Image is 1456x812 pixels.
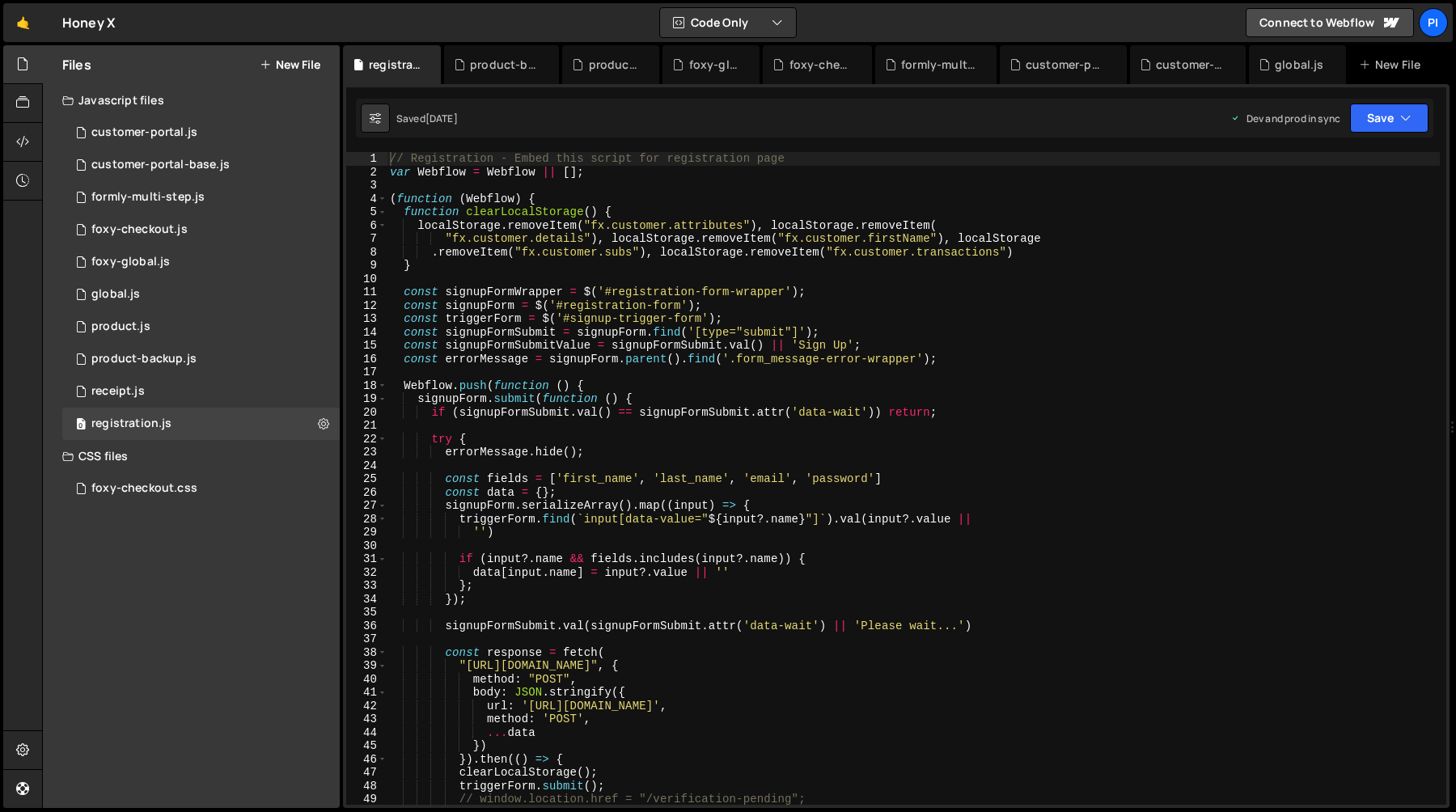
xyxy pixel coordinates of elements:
button: Code Only [660,8,796,37]
div: customer-portal.js [91,125,197,140]
div: 28 [346,513,387,527]
div: 17 [346,366,387,379]
div: customer-portal.js [1156,57,1226,73]
div: 30 [346,539,387,553]
div: 47 [346,766,387,780]
div: 11115/29670.css [62,472,340,505]
div: global.js [91,287,140,302]
div: 18 [346,379,387,393]
div: 15 [346,339,387,353]
div: 21 [346,419,387,433]
div: 16 [346,353,387,366]
div: 40 [346,673,387,687]
div: 46 [346,753,387,767]
div: formly-multi-step.js [91,190,205,205]
div: 33 [346,579,387,593]
div: registration.js [369,57,421,73]
div: [DATE] [425,112,458,125]
div: 11115/28888.js [62,116,340,149]
div: 39 [346,659,387,673]
div: 11115/30117.js [62,149,340,181]
a: 🤙 [3,3,43,42]
div: 25 [346,472,387,486]
div: product-backup.js [91,352,197,366]
div: 24 [346,459,387,473]
div: product-backup.js [470,57,540,73]
div: global.js [1275,57,1323,73]
a: Connect to Webflow [1246,8,1414,37]
div: 48 [346,780,387,793]
div: 32 [346,566,387,580]
div: foxy-checkout.css [91,481,197,496]
div: 1 [346,152,387,166]
div: registration.js [91,417,171,431]
div: Saved [396,112,458,125]
div: 20 [346,406,387,420]
div: 7 [346,232,387,246]
div: 11115/30581.js [62,408,340,440]
div: 11115/29587.js [62,311,340,343]
div: foxy-checkout.js [91,222,188,237]
div: 44 [346,726,387,740]
div: 35 [346,606,387,620]
div: 3 [346,179,387,192]
div: 49 [346,793,387,806]
div: 9 [346,259,387,273]
div: 22 [346,433,387,446]
div: New File [1359,57,1427,73]
div: foxy-global.js [91,255,170,269]
div: foxy-checkout.js [789,57,853,73]
div: 31 [346,552,387,566]
div: 27 [346,499,387,513]
div: 2 [346,166,387,180]
div: 12 [346,299,387,313]
div: 10 [346,273,387,286]
div: Dev and prod in sync [1230,112,1340,125]
div: 36 [346,620,387,633]
div: 23 [346,446,387,459]
div: 26 [346,486,387,500]
div: 37 [346,632,387,646]
button: New File [260,58,320,71]
div: 19 [346,392,387,406]
div: 43 [346,713,387,726]
div: 11 [346,285,387,299]
div: 8 [346,246,387,260]
div: customer-portal-base.js [91,158,230,172]
div: product.js [91,319,150,334]
div: customer-portal-base.js [1026,57,1107,73]
div: 11115/30391.js [62,375,340,408]
div: 11115/30890.js [62,214,340,246]
div: 6 [346,219,387,233]
span: 0 [76,419,86,432]
div: 13 [346,312,387,326]
div: foxy-global.js [689,57,741,73]
div: 45 [346,739,387,753]
div: 29 [346,526,387,539]
div: 11115/33543.js [62,343,340,375]
div: 41 [346,686,387,700]
div: Javascript files [43,84,340,116]
div: 11115/29457.js [62,246,340,278]
div: product.js [589,57,641,73]
div: Honey X [62,13,115,32]
div: 34 [346,593,387,607]
div: 11115/31206.js [62,181,340,214]
div: 11115/25973.js [62,278,340,311]
div: CSS files [43,440,340,472]
div: receipt.js [91,384,145,399]
a: Pi [1419,8,1448,37]
button: Save [1350,104,1428,133]
h2: Files [62,56,91,74]
div: 14 [346,326,387,340]
div: 4 [346,192,387,206]
div: formly-multi-step.js [901,57,977,73]
div: 5 [346,205,387,219]
div: 42 [346,700,387,713]
div: 38 [346,646,387,660]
